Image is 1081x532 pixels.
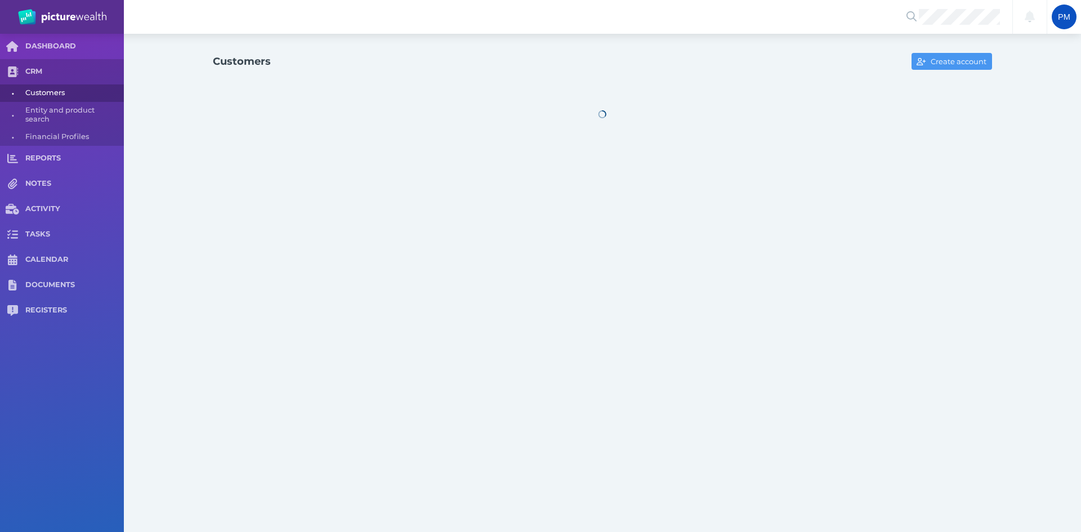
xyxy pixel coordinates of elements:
button: Create account [912,53,992,70]
span: PM [1058,12,1070,21]
h1: Customers [213,55,271,68]
span: ACTIVITY [25,204,124,214]
span: TASKS [25,230,124,239]
span: Financial Profiles [25,128,120,146]
span: Create account [928,57,991,66]
span: DASHBOARD [25,42,124,51]
span: CRM [25,67,124,77]
span: Customers [25,84,120,102]
span: DOCUMENTS [25,280,124,290]
span: NOTES [25,179,124,189]
div: Peter McDonald [1052,5,1076,29]
img: PW [18,9,106,25]
span: CALENDAR [25,255,124,265]
span: REGISTERS [25,306,124,315]
span: Entity and product search [25,102,120,128]
span: REPORTS [25,154,124,163]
